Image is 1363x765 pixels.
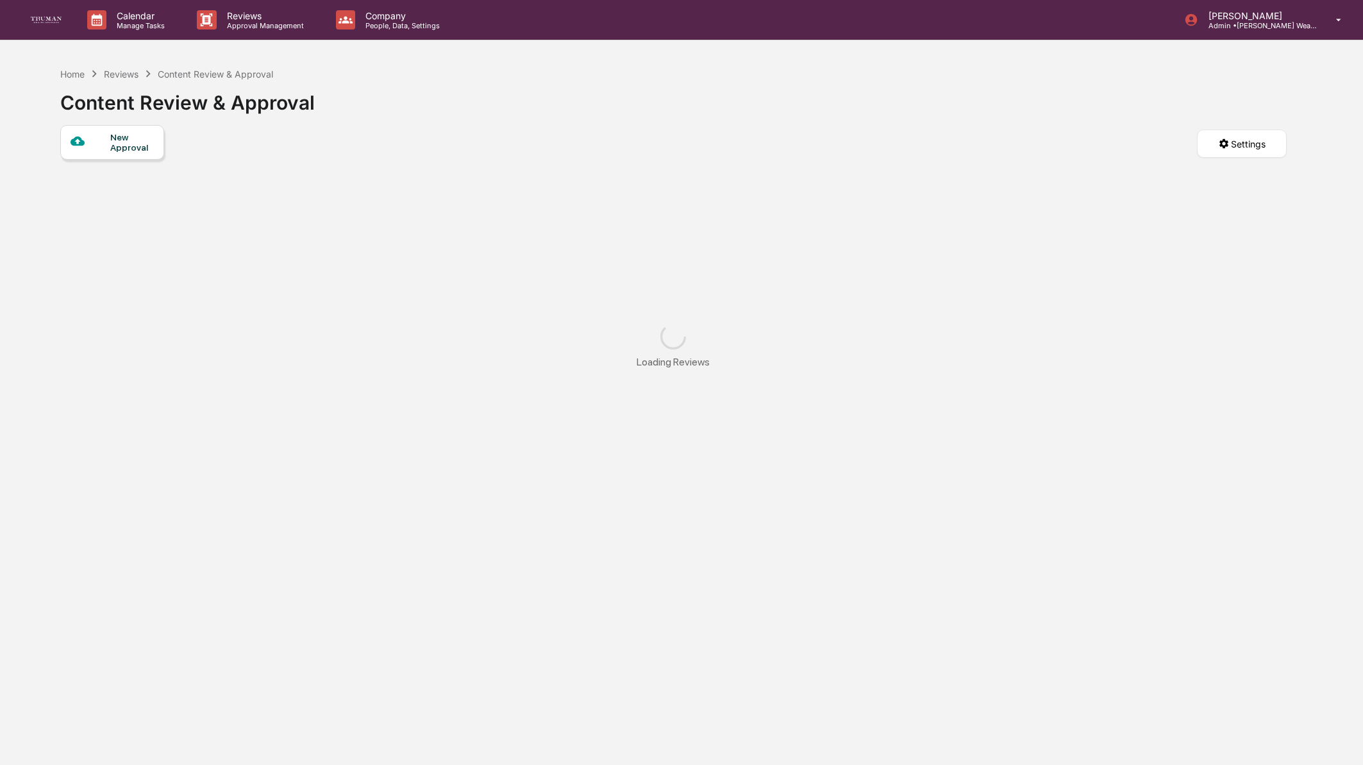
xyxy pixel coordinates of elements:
[1198,21,1317,30] p: Admin • [PERSON_NAME] Wealth
[110,132,153,153] div: New Approval
[217,21,310,30] p: Approval Management
[60,69,85,80] div: Home
[1197,130,1287,158] button: Settings
[355,10,446,21] p: Company
[31,17,62,24] img: logo
[104,69,138,80] div: Reviews
[158,69,273,80] div: Content Review & Approval
[106,10,171,21] p: Calendar
[106,21,171,30] p: Manage Tasks
[637,356,710,368] div: Loading Reviews
[355,21,446,30] p: People, Data, Settings
[60,81,315,114] div: Content Review & Approval
[1198,10,1317,21] p: [PERSON_NAME]
[217,10,310,21] p: Reviews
